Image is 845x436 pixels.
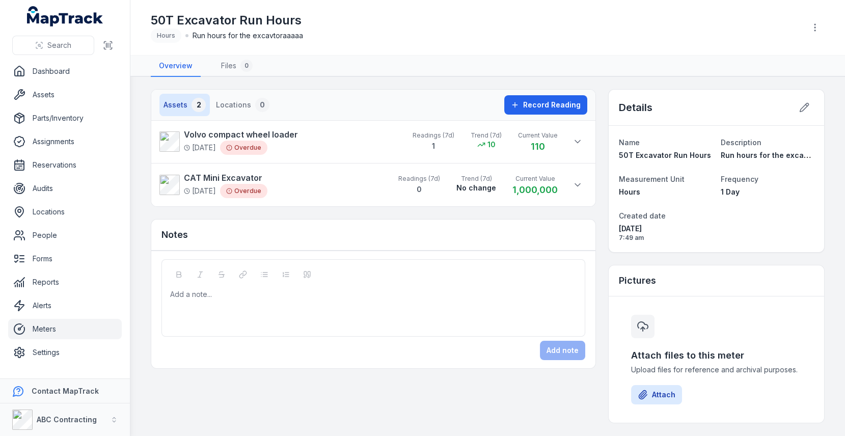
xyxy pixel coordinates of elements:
[518,131,558,140] span: Current Value
[619,224,713,234] span: [DATE]
[512,175,558,183] span: Current Value
[220,141,267,155] div: Overdue
[159,94,210,116] button: Assets2
[417,185,422,194] strong: 0
[619,234,713,242] span: 7:49 am
[8,155,122,175] a: Reservations
[213,56,261,77] a: Files0
[8,178,122,199] a: Audits
[631,365,802,375] span: Upload files for reference and archival purposes.
[8,272,122,292] a: Reports
[184,143,216,153] span: [DATE]
[8,202,122,222] a: Locations
[8,108,122,128] a: Parts/Inventory
[161,228,188,242] h3: Notes
[212,94,274,116] button: Locations0
[398,175,440,183] span: Readings (7d)
[619,211,666,220] span: Created date
[8,61,122,81] a: Dashboard
[159,172,388,198] a: CAT Mini Excavator[DATE]Overdue
[619,187,640,196] span: Hours
[32,387,99,395] strong: Contact MapTrack
[184,172,267,184] strong: CAT Mini Excavator
[413,131,454,140] span: Readings (7d)
[721,151,841,159] span: Run hours for the excavtoraaaaa
[8,225,122,246] a: People
[151,56,201,77] a: Overview
[8,342,122,363] a: Settings
[619,175,685,183] span: Measurement Unit
[619,138,640,147] span: Name
[619,224,713,242] time: 06/10/2025, 7:49:19 am
[220,184,267,198] div: Overdue
[721,175,758,183] span: Frequency
[12,36,94,55] button: Search
[240,60,253,72] div: 0
[456,183,496,193] strong: No change
[184,128,298,141] strong: Volvo compact wheel loader
[47,40,71,50] span: Search
[8,131,122,152] a: Assignments
[192,98,206,112] div: 2
[523,100,581,110] span: Record Reading
[512,184,558,195] strong: 1,000,000
[8,295,122,316] a: Alerts
[184,186,216,196] span: [DATE]
[8,319,122,339] a: Meters
[159,128,402,155] a: Volvo compact wheel loader[DATE]Overdue
[193,31,303,41] span: Run hours for the excavtoraaaaa
[631,385,682,404] button: Attach
[255,98,269,112] div: 0
[504,95,587,115] button: Record Reading
[432,142,435,150] strong: 1
[487,140,496,150] strong: 10
[37,415,97,424] strong: ABC Contracting
[721,138,761,147] span: Description
[151,29,181,43] div: Hours
[471,131,502,140] span: Trend (7d)
[456,175,496,183] span: Trend (7d)
[8,249,122,269] a: Forms
[27,6,103,26] a: MapTrack
[619,100,652,115] h2: Details
[531,141,545,152] strong: 110
[8,85,122,105] a: Assets
[619,151,711,159] span: 50T Excavator Run Hours
[631,348,802,363] h3: Attach files to this meter
[619,274,656,288] h3: Pictures
[721,187,740,196] span: 1 Day
[151,12,303,29] h1: 50T Excavator Run Hours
